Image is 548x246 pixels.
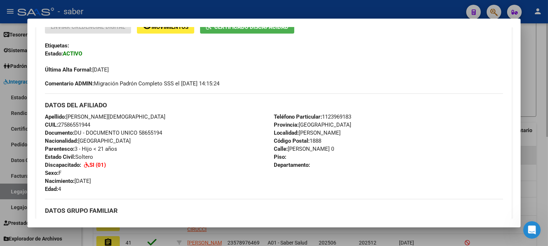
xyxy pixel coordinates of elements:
[274,138,321,144] span: 1888
[274,138,310,144] strong: Código Postal:
[45,207,503,215] h3: DATOS GRUPO FAMILIAR
[523,221,541,239] iframe: Intercom live chat
[45,170,58,176] strong: Sexo:
[214,24,288,30] span: Certificado Discapacidad
[45,186,58,192] strong: Edad:
[45,178,91,184] span: [DATE]
[89,162,106,168] strong: SI (01)
[31,4,43,16] div: Profile image for Florencia
[45,50,63,57] strong: Estado:
[125,187,137,199] button: Enviar un mensaje…
[63,50,82,57] strong: ACTIVO
[274,114,322,120] strong: Teléfono Particular:
[274,130,341,136] span: [PERSON_NAME]
[23,190,29,196] button: Selector de emoji
[45,122,58,128] strong: CUIL:
[274,114,351,120] span: 1123969183
[6,160,140,187] textarea: Escribe un mensaje...
[45,114,165,120] span: [PERSON_NAME][DEMOGRAPHIC_DATA]
[45,101,503,109] h3: DATOS DEL AFILIADO
[45,162,81,168] strong: Discapacitado:
[45,130,162,136] span: DU - DOCUMENTO UNICO 58655194
[45,178,74,184] strong: Nacimiento:
[274,122,299,128] strong: Provincia:
[274,122,351,128] span: [GEOGRAPHIC_DATA]
[45,170,61,176] span: F
[45,66,92,73] strong: Última Alta Formal:
[45,130,74,136] strong: Documento:
[45,80,94,87] strong: Comentario ADMIN:
[45,154,75,160] strong: Estado Civil:
[274,154,286,160] strong: Piso:
[21,4,32,16] div: Profile image for Soporte
[45,146,117,152] span: 3 - Hijo < 21 años
[45,66,109,73] span: [DATE]
[45,42,69,49] strong: Etiquetas:
[152,24,188,30] span: Movimientos
[45,80,219,88] span: Migración Padrón Completo SSS el [DATE] 14:15:24
[45,138,78,144] strong: Nacionalidad:
[11,190,17,196] button: Adjuntar un archivo
[45,146,74,152] strong: Parentesco:
[128,3,141,16] div: Cerrar
[274,146,334,152] span: [PERSON_NAME] 0
[45,186,61,192] span: 4
[5,3,19,17] button: go back
[45,122,90,128] span: 27586551944
[274,146,288,152] strong: Calle:
[274,162,310,168] strong: Departamento:
[56,4,114,16] h1: Soporte del Sistema
[45,138,131,144] span: [GEOGRAPHIC_DATA]
[45,114,66,120] strong: Apellido:
[41,4,53,16] div: Profile image for Ludmila
[51,24,125,30] span: Enviar Credencial Digital
[114,3,128,17] button: Inicio
[274,130,299,136] strong: Localidad:
[45,154,93,160] span: Soltero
